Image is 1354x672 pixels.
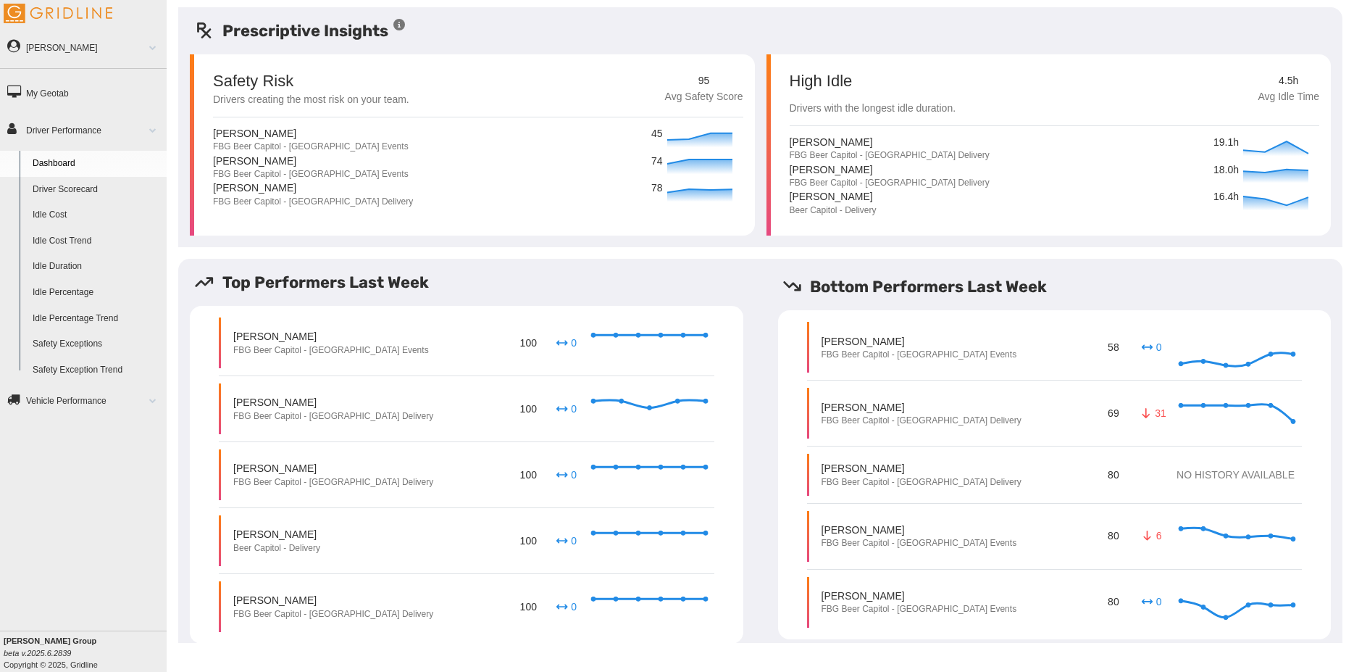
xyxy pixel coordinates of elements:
[213,196,413,208] p: FBG Beer Capitol - [GEOGRAPHIC_DATA] Delivery
[822,476,1021,489] p: FBG Beer Capitol - [GEOGRAPHIC_DATA] Delivery
[822,334,1017,349] p: [PERSON_NAME]
[4,635,167,671] div: Copyright © 2025, Gridline
[517,399,539,418] p: 100
[822,400,1021,415] p: [PERSON_NAME]
[26,228,167,254] a: Idle Cost Trend
[4,636,96,645] b: [PERSON_NAME] Group
[822,589,1017,603] p: [PERSON_NAME]
[665,73,743,89] p: 95
[790,73,956,89] p: High Idle
[822,349,1017,361] p: FBG Beer Capitol - [GEOGRAPHIC_DATA] Events
[1258,73,1319,89] p: 4.5h
[194,270,755,294] h5: Top Performers Last Week
[1213,162,1240,178] p: 18.0h
[1213,135,1240,151] p: 19.1h
[233,593,433,607] p: [PERSON_NAME]
[651,126,664,142] p: 45
[517,465,539,484] p: 100
[26,151,167,177] a: Dashboard
[233,410,433,423] p: FBG Beer Capitol - [GEOGRAPHIC_DATA] Delivery
[1140,340,1163,354] p: 0
[822,523,1017,537] p: [PERSON_NAME]
[233,344,429,357] p: FBG Beer Capitol - [GEOGRAPHIC_DATA] Events
[1106,526,1122,546] p: 80
[790,101,956,117] p: Drivers with the longest idle duration.
[822,415,1021,427] p: FBG Beer Capitol - [GEOGRAPHIC_DATA] Delivery
[651,181,664,196] p: 78
[233,476,433,489] p: FBG Beer Capitol - [GEOGRAPHIC_DATA] Delivery
[213,92,409,108] p: Drivers creating the most risk on your team.
[822,603,1017,615] p: FBG Beer Capitol - [GEOGRAPHIC_DATA] Events
[782,275,1343,299] h5: Bottom Performers Last Week
[233,395,433,410] p: [PERSON_NAME]
[822,537,1017,549] p: FBG Beer Capitol - [GEOGRAPHIC_DATA] Events
[665,89,743,105] p: Avg Safety Score
[213,141,409,153] p: FBG Beer Capitol - [GEOGRAPHIC_DATA] Events
[233,608,433,621] p: FBG Beer Capitol - [GEOGRAPHIC_DATA] Delivery
[26,202,167,228] a: Idle Cost
[1106,465,1122,484] p: 80
[822,461,1021,476] p: [PERSON_NAME]
[1153,468,1295,482] p: NO HISTORY AVAILABLE
[213,181,413,195] p: [PERSON_NAME]
[213,126,409,141] p: [PERSON_NAME]
[1106,404,1122,423] p: 69
[1140,594,1163,609] p: 0
[26,254,167,280] a: Idle Duration
[213,154,409,168] p: [PERSON_NAME]
[790,149,990,162] p: FBG Beer Capitol - [GEOGRAPHIC_DATA] Delivery
[4,4,112,23] img: Gridline
[213,168,409,181] p: FBG Beer Capitol - [GEOGRAPHIC_DATA] Events
[26,280,167,306] a: Idle Percentage
[1140,528,1163,543] p: 6
[26,331,167,357] a: Safety Exceptions
[1213,189,1240,205] p: 16.4h
[194,19,406,43] h5: Prescriptive Insights
[4,649,71,658] i: beta v.2025.6.2839
[1106,592,1122,612] p: 80
[517,597,539,616] p: 100
[233,527,320,542] p: [PERSON_NAME]
[790,135,990,149] p: [PERSON_NAME]
[1140,406,1163,420] p: 31
[233,329,429,344] p: [PERSON_NAME]
[790,204,877,217] p: Beer Capitol - Delivery
[555,468,578,482] p: 0
[790,177,990,189] p: FBG Beer Capitol - [GEOGRAPHIC_DATA] Delivery
[213,73,293,89] p: Safety Risk
[555,534,578,548] p: 0
[790,162,990,177] p: [PERSON_NAME]
[517,531,539,550] p: 100
[233,461,433,476] p: [PERSON_NAME]
[26,177,167,203] a: Driver Scorecard
[790,189,877,204] p: [PERSON_NAME]
[555,336,578,350] p: 0
[651,154,664,170] p: 74
[1258,89,1319,105] p: Avg Idle Time
[233,542,320,555] p: Beer Capitol - Delivery
[555,600,578,614] p: 0
[517,333,539,352] p: 100
[26,306,167,332] a: Idle Percentage Trend
[1106,338,1122,357] p: 58
[26,357,167,383] a: Safety Exception Trend
[555,402,578,416] p: 0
